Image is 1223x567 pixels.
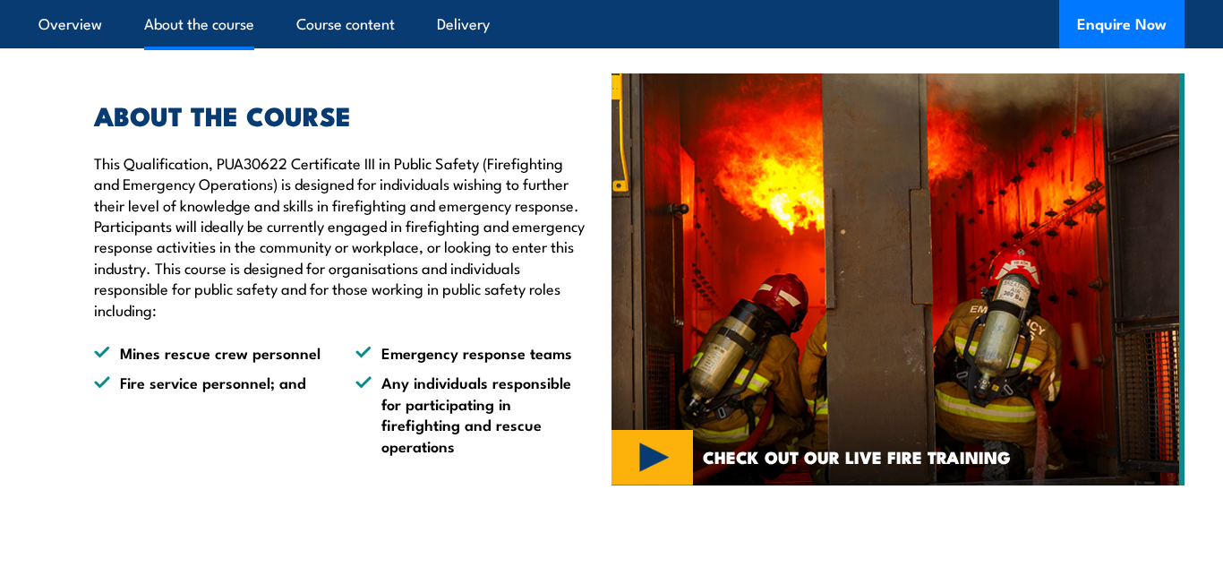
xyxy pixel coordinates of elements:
[355,342,585,363] li: Emergency response teams
[94,152,585,320] p: This Qualification, PUA30622 Certificate III in Public Safety (Firefighting and Emergency Operati...
[355,372,585,456] li: Any individuals responsible for participating in firefighting and rescue operations
[94,372,323,456] li: Fire service personnel; and
[703,449,1011,465] span: CHECK OUT OUR LIVE FIRE TRAINING
[94,103,585,126] h2: ABOUT THE COURSE
[611,73,1185,486] img: Live fire training academy
[94,342,323,363] li: Mines rescue crew personnel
